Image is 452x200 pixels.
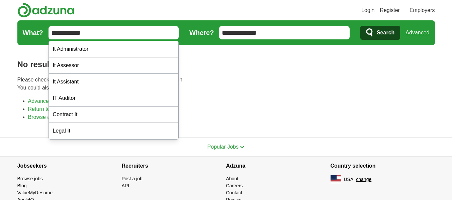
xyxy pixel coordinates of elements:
div: IT Auditor [49,90,179,107]
div: It Assessor [49,57,179,74]
a: Advanced [405,26,429,39]
img: Adzuna logo [17,3,74,18]
div: It Assistant [49,74,179,90]
h1: No results found [17,58,435,70]
a: Post a job [122,176,143,181]
a: Blog [17,183,27,188]
span: Search [377,26,394,39]
a: Advanced search [28,98,70,104]
a: Browse jobs [17,176,43,181]
label: What? [23,28,43,38]
span: USA [344,176,354,183]
a: Register [380,6,400,14]
a: Employers [410,6,435,14]
a: Return to the home page and start again [28,106,124,112]
img: US flag [331,175,341,183]
a: API [122,183,129,188]
button: change [356,176,371,183]
div: It Administrator [49,41,179,57]
div: Legal It [49,123,179,139]
h4: Country selection [331,157,435,175]
label: Where? [189,28,214,38]
a: ValueMyResume [17,190,53,195]
a: Login [361,6,374,14]
button: Search [360,26,400,40]
div: Contract It [49,107,179,123]
a: About [226,176,239,181]
p: Please check your spelling or enter another search term and try again. You could also try one of ... [17,76,435,92]
a: Contact [226,190,242,195]
img: toggle icon [240,146,245,149]
a: Careers [226,183,243,188]
a: Browse all live results across the [GEOGRAPHIC_DATA] [28,114,163,120]
span: Popular Jobs [207,144,239,150]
